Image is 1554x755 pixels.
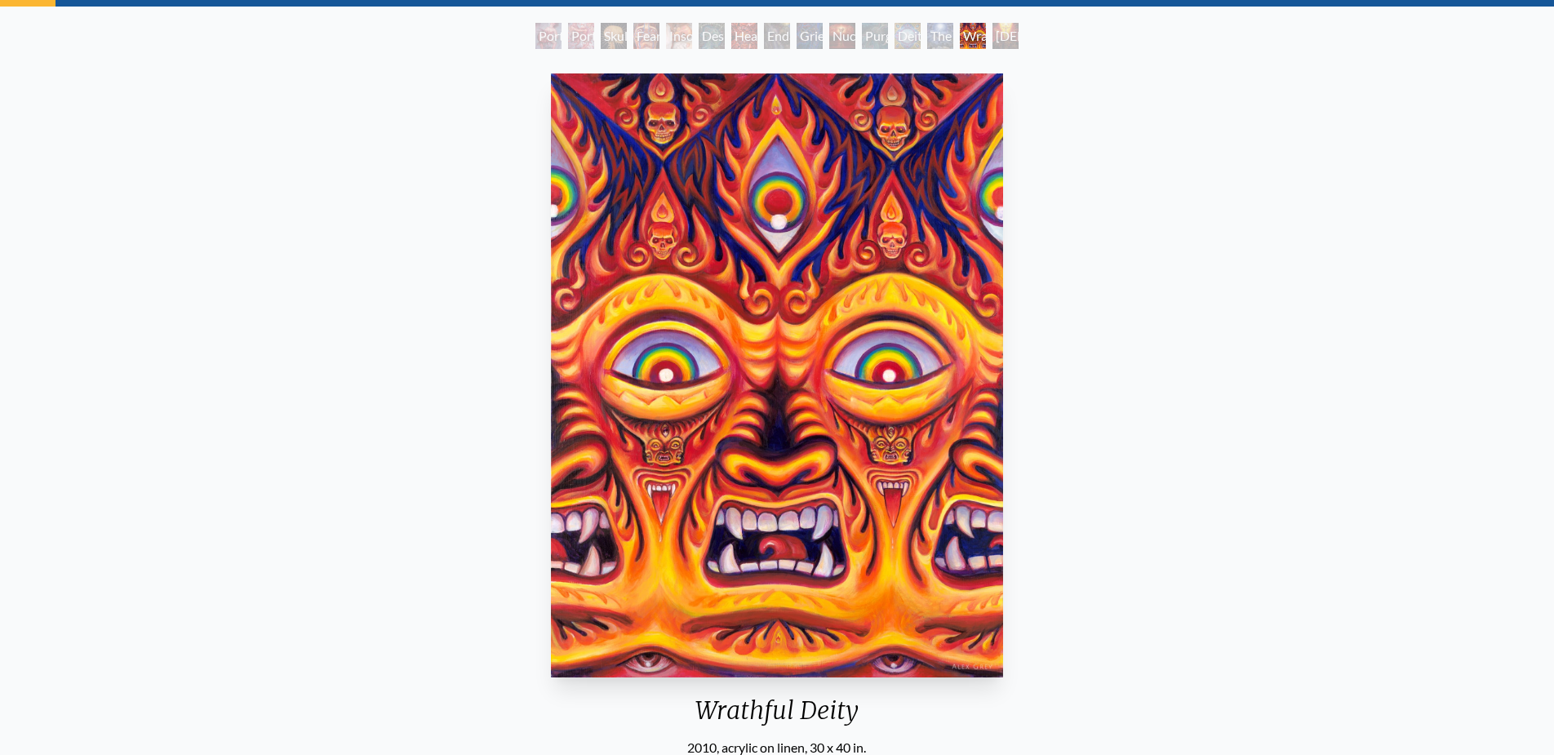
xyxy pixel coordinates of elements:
div: Despair [699,23,725,49]
div: Insomnia [666,23,692,49]
div: Skull Fetus [601,23,627,49]
div: Headache [731,23,757,49]
div: Grieving [797,23,823,49]
div: Wrathful Deity [544,695,1009,738]
div: Nuclear Crucifixion [829,23,855,49]
div: The Soul Finds It's Way [927,23,953,49]
div: [DEMOGRAPHIC_DATA] & the Two Thieves [992,23,1019,49]
img: Wrathful-Deity-2010-Alex-Grey-watermarked.jpeg [551,73,1002,677]
div: Wrathful Deity [960,23,986,49]
div: Endarkenment [764,23,790,49]
div: Purging [862,23,888,49]
div: Fear [633,23,659,49]
div: Portrait of an Artist 1 [568,23,594,49]
div: Portrait of an Artist 2 [535,23,562,49]
div: Deities & Demons Drinking from the Milky Pool [895,23,921,49]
